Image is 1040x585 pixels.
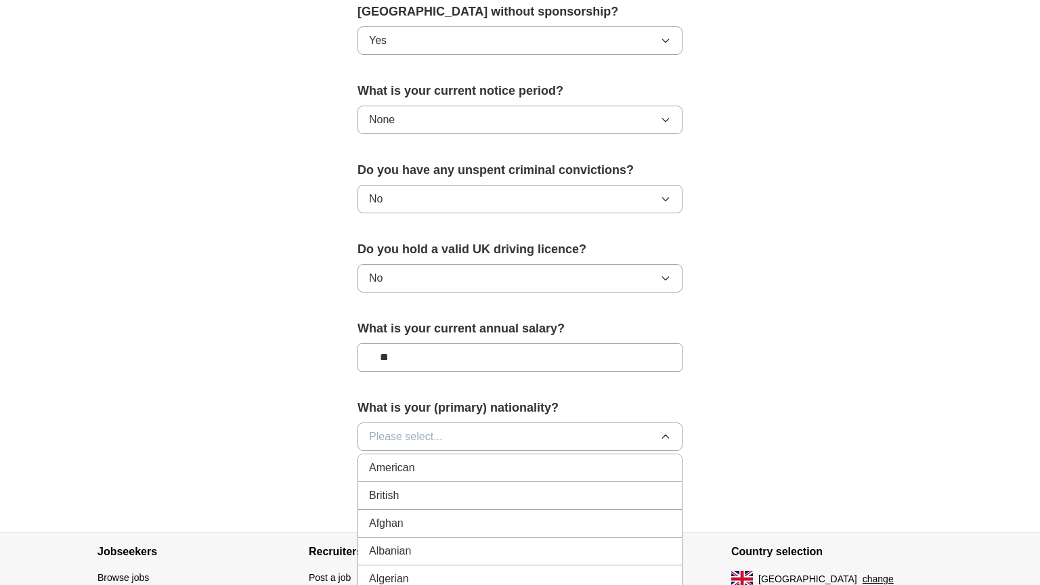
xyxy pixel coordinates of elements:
button: None [357,106,682,134]
span: Yes [369,32,387,49]
span: American [369,460,415,476]
h4: Country selection [731,533,942,571]
button: No [357,264,682,292]
span: No [369,270,383,286]
span: Please select... [369,429,443,445]
button: Yes [357,26,682,55]
a: Post a job [309,572,351,583]
span: No [369,191,383,207]
a: Browse jobs [97,572,149,583]
span: None [369,112,395,128]
span: Albanian [369,543,411,559]
button: Please select... [357,422,682,451]
label: What is your current annual salary? [357,320,682,338]
span: Afghan [369,515,404,532]
label: What is your current notice period? [357,82,682,100]
button: No [357,185,682,213]
label: Do you have any unspent criminal convictions? [357,161,682,179]
label: Do you hold a valid UK driving licence? [357,240,682,259]
span: British [369,487,399,504]
label: What is your (primary) nationality? [357,399,682,417]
